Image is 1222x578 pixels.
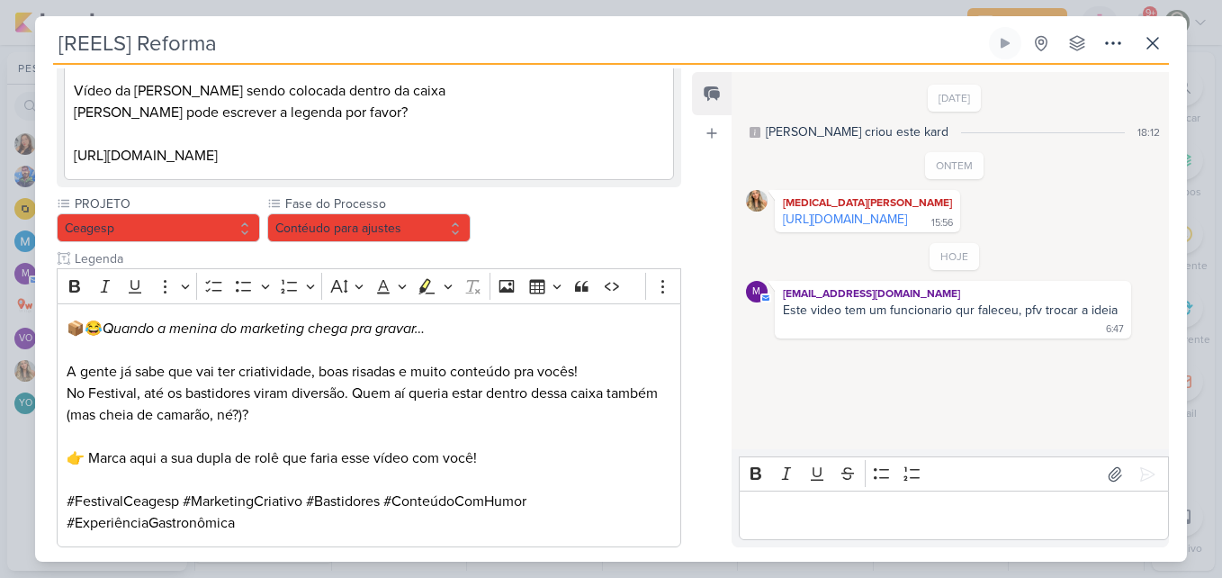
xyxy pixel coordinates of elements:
[67,447,671,469] p: 👉 Marca aqui a sua dupla de rolê que faria esse vídeo com você!
[57,303,681,547] div: Editor editing area: main
[53,27,985,59] input: Kard Sem Título
[67,491,671,534] p: #FestivalCeagesp #MarketingCriativo #Bastidores #ConteúdoComHumor #ExperiênciaGastronômica
[64,67,674,181] div: Editor editing area: main
[783,303,1118,318] div: Este video tem um funcionario qur faleceu, pfv trocar a ideia
[998,36,1012,50] div: Ligar relógio
[283,194,471,213] label: Fase do Processo
[67,318,671,339] p: 📦😂
[67,383,671,426] p: No Festival, até os bastidores viram diversão. Quem aí queria estar dentro dessa caixa também (ma...
[74,80,664,102] p: Vídeo da [PERSON_NAME] sendo colocada dentro da caixa
[752,287,760,297] p: m
[67,339,671,383] p: A gente já sabe que vai ter criatividade, boas risadas e muito conteúdo pra vocês!
[739,491,1169,540] div: Editor editing area: main
[1137,124,1160,140] div: 18:12
[746,281,768,303] div: mlegnaioli@gmail.com
[783,212,907,227] a: [URL][DOMAIN_NAME]
[74,145,664,167] p: [URL][DOMAIN_NAME]
[57,268,681,303] div: Editor toolbar
[778,284,1128,303] div: [EMAIL_ADDRESS][DOMAIN_NAME]
[73,194,260,213] label: PROJETO
[267,213,471,242] button: Contéudo para ajustes
[74,102,664,123] p: [PERSON_NAME] pode escrever a legenda por favor?
[766,122,948,141] div: [PERSON_NAME] criou este kard
[57,213,260,242] button: Ceagesp
[931,216,953,230] div: 15:56
[1106,322,1124,337] div: 6:47
[739,456,1169,492] div: Editor toolbar
[746,190,768,212] img: Yasmin Yumi
[103,320,425,338] i: Quando a menina do marketing chega pra gravar…
[71,249,681,268] input: Texto sem título
[778,194,957,212] div: [MEDICAL_DATA][PERSON_NAME]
